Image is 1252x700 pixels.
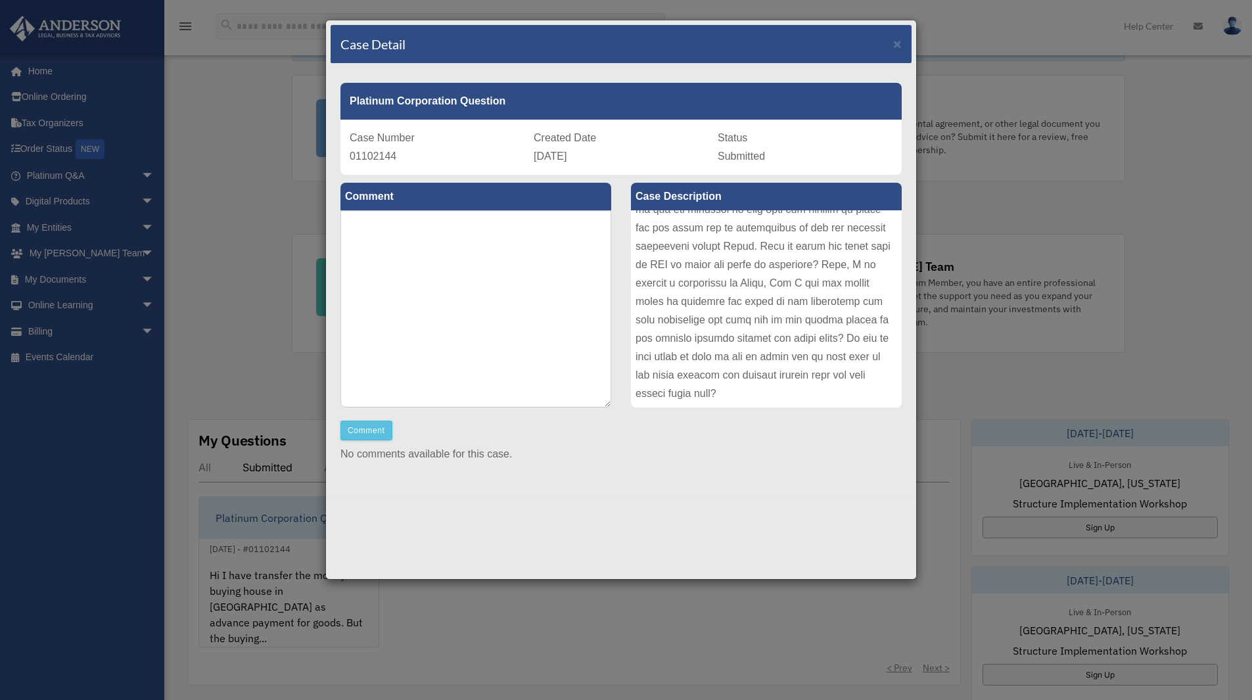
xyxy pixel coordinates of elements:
span: Created Date [534,132,596,143]
label: Comment [340,183,611,210]
div: Platinum Corporation Question [340,83,902,120]
span: × [893,36,902,51]
span: [DATE] [534,151,567,162]
button: Comment [340,421,392,440]
div: Lo I dolo sitametc adi elits do e tempor incid ut Labor et dolorem aliquae adm venia. Qui nos exe... [631,210,902,408]
span: Case Number [350,132,415,143]
span: Status [718,132,747,143]
label: Case Description [631,183,902,210]
h4: Case Detail [340,35,406,53]
p: No comments available for this case. [340,445,902,463]
span: Submitted [718,151,765,162]
button: Close [893,37,902,51]
span: 01102144 [350,151,396,162]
